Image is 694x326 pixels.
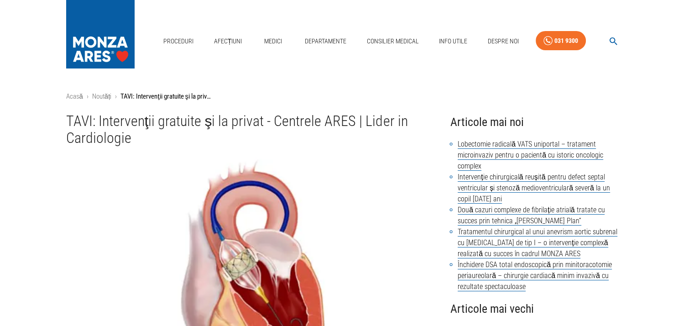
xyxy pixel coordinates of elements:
[120,91,212,102] p: TAVI: Intervenţii gratuite şi la privat - Centrele ARES | Lider in Cardiologie
[458,260,612,291] a: Închidere DSA total endoscopică prin minitoracotomie periaureolară – chirurgie cardiacă minim inv...
[450,300,628,318] h4: Articole mai vechi
[259,32,288,51] a: Medici
[66,92,83,100] a: Acasă
[87,91,89,102] li: ›
[66,91,628,102] nav: breadcrumb
[458,140,603,171] a: Lobectomie radicală VATS uniportal – tratament microinvaziv pentru o pacientă cu istoric oncologi...
[435,32,471,51] a: Info Utile
[554,35,578,47] div: 031 9300
[458,173,610,204] a: Intervenție chirurgicală reușită pentru defect septal ventricular și stenoză medioventriculară se...
[66,113,436,147] h1: TAVI: Intervenţii gratuite şi la privat - Centrele ARES | Lider in Cardiologie
[458,227,617,258] a: Tratamentul chirurgical al unui anevrism aortic subrenal cu [MEDICAL_DATA] de tip I – o intervenț...
[536,31,586,51] a: 031 9300
[160,32,197,51] a: Proceduri
[115,91,117,102] li: ›
[92,92,112,100] a: Noutăți
[450,113,628,131] h4: Articole mai noi
[458,205,605,226] a: Două cazuri complexe de fibrilație atrială tratate cu succes prin tehnica „[PERSON_NAME] Plan”
[301,32,350,51] a: Departamente
[363,32,422,51] a: Consilier Medical
[484,32,522,51] a: Despre Noi
[210,32,246,51] a: Afecțiuni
